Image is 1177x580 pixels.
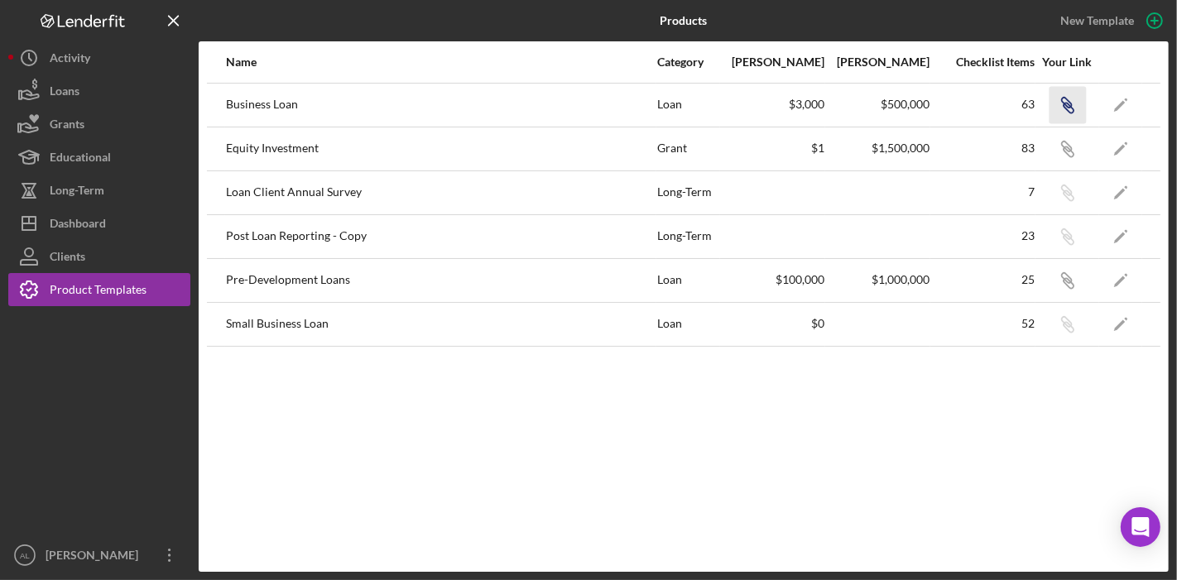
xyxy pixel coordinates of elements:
div: Open Intercom Messenger [1121,507,1160,547]
div: Grants [50,108,84,145]
div: 63 [931,98,1035,111]
div: Small Business Loan [226,304,656,345]
div: Loan Client Annual Survey [226,172,656,213]
div: Grant [657,128,719,170]
div: $3,000 [721,98,824,111]
div: Post Loan Reporting - Copy [226,216,656,257]
div: Business Loan [226,84,656,126]
div: Long-Term [657,216,719,257]
button: Clients [8,240,190,273]
div: Product Templates [50,273,147,310]
button: Activity [8,41,190,74]
div: [PERSON_NAME] [826,55,930,69]
div: Long-Term [50,174,104,211]
button: AL[PERSON_NAME] [8,539,190,572]
div: Loan [657,84,719,126]
div: $1 [721,141,824,155]
div: Loan [657,260,719,301]
div: 25 [931,273,1035,286]
div: Clients [50,240,85,277]
div: Equity Investment [226,128,656,170]
div: 52 [931,317,1035,330]
div: Educational [50,141,111,178]
div: $100,000 [721,273,824,286]
div: Activity [50,41,90,79]
div: Loans [50,74,79,112]
button: New Template [1050,8,1169,33]
div: $1,000,000 [826,273,930,286]
div: 23 [931,229,1035,242]
button: Dashboard [8,207,190,240]
b: Products [661,14,708,27]
button: Product Templates [8,273,190,306]
button: Long-Term [8,174,190,207]
div: Your Link [1036,55,1098,69]
div: $1,500,000 [826,141,930,155]
div: Category [657,55,719,69]
div: Checklist Items [931,55,1035,69]
div: Dashboard [50,207,106,244]
text: AL [20,551,30,560]
div: Long-Term [657,172,719,213]
div: Name [226,55,656,69]
button: Grants [8,108,190,141]
div: [PERSON_NAME] [721,55,824,69]
button: Educational [8,141,190,174]
div: Pre-Development Loans [226,260,656,301]
div: $500,000 [826,98,930,111]
div: [PERSON_NAME] [41,539,149,576]
button: Loans [8,74,190,108]
div: 83 [931,141,1035,155]
div: 7 [931,185,1035,199]
div: $0 [721,317,824,330]
div: Loan [657,304,719,345]
div: New Template [1060,8,1134,33]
